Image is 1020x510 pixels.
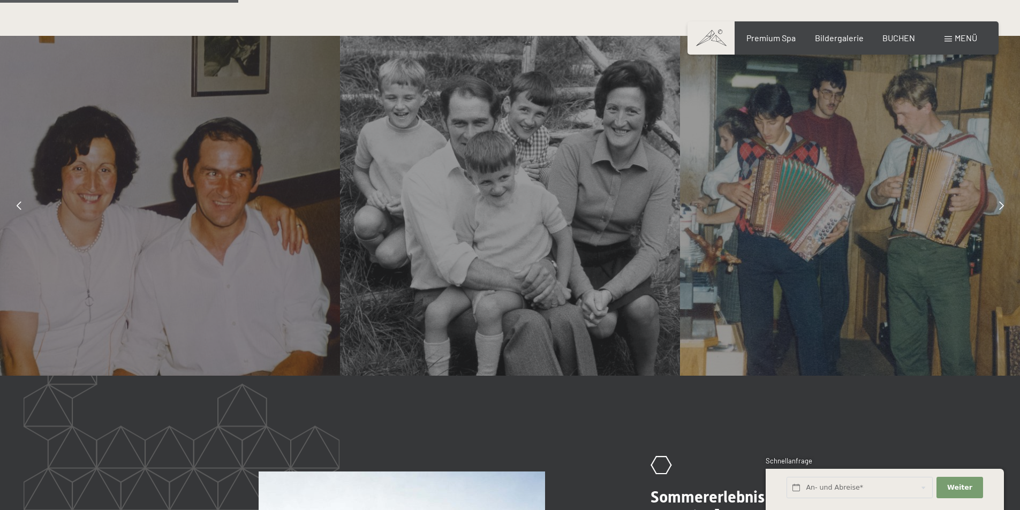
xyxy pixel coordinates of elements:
[947,483,972,492] span: Weiter
[766,456,812,465] span: Schnellanfrage
[746,33,796,43] a: Premium Spa
[955,33,977,43] span: Menü
[882,33,915,43] a: BUCHEN
[815,33,864,43] a: Bildergalerie
[936,477,983,499] button: Weiter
